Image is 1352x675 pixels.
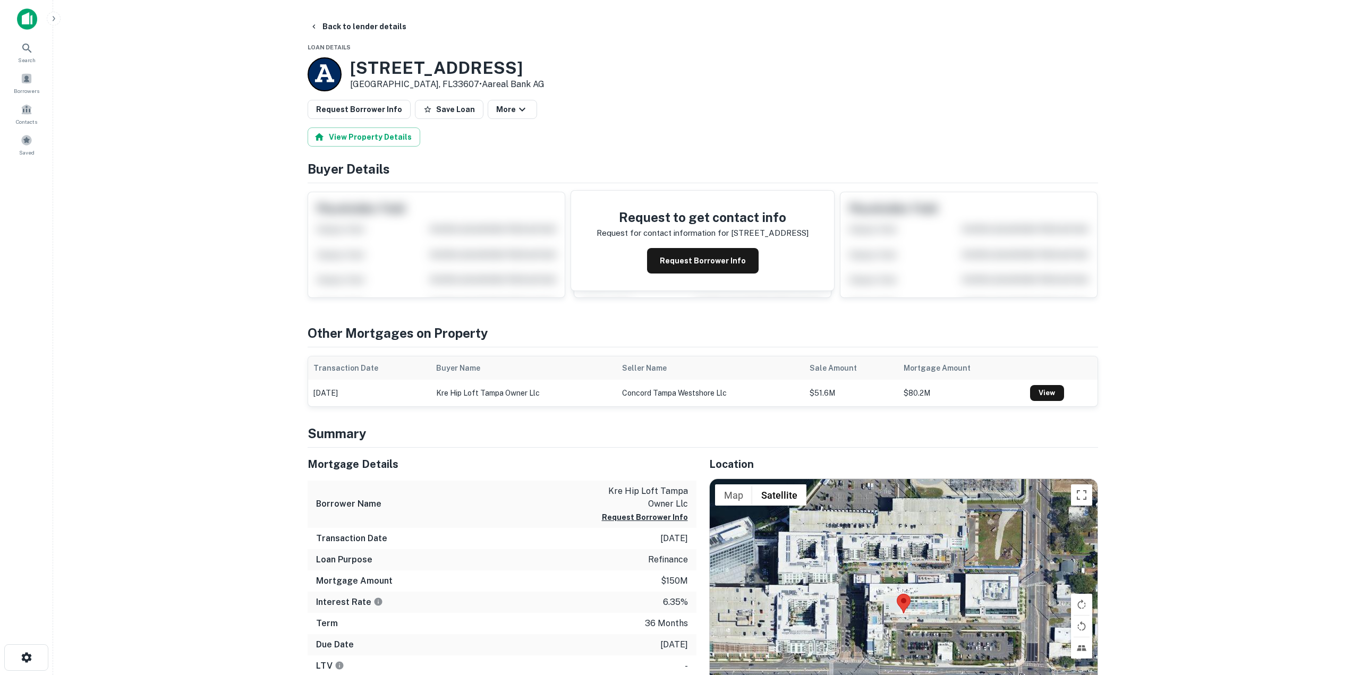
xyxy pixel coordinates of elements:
[431,380,617,406] td: kre hip loft tampa owner llc
[316,532,387,545] h6: Transaction Date
[647,248,759,274] button: Request Borrower Info
[16,117,37,126] span: Contacts
[305,17,411,36] button: Back to lender details
[898,380,1025,406] td: $80.2M
[316,498,381,510] h6: Borrower Name
[308,100,411,119] button: Request Borrower Info
[14,87,39,95] span: Borrowers
[898,356,1025,380] th: Mortgage Amount
[597,227,729,240] p: Request for contact information for
[308,456,696,472] h5: Mortgage Details
[335,661,344,670] svg: LTVs displayed on the website are for informational purposes only and may be reported incorrectly...
[17,8,37,30] img: capitalize-icon.png
[308,127,420,147] button: View Property Details
[308,159,1098,178] h4: Buyer Details
[1071,594,1092,615] button: Rotate map clockwise
[3,130,50,159] a: Saved
[1071,637,1092,659] button: Tilt map
[482,79,545,89] a: Aareal Bank AG
[804,380,898,406] td: $51.6M
[804,356,898,380] th: Sale Amount
[685,660,688,672] p: -
[3,38,50,66] a: Search
[488,100,537,119] button: More
[316,596,383,609] h6: Interest Rate
[1030,385,1064,401] a: View
[308,44,351,50] span: Loan Details
[415,100,483,119] button: Save Loan
[19,148,35,157] span: Saved
[308,356,431,380] th: Transaction Date
[617,356,804,380] th: Seller Name
[592,485,688,510] p: kre hip loft tampa owner llc
[316,575,393,587] h6: Mortgage Amount
[350,78,545,91] p: [GEOGRAPHIC_DATA], FL33607 •
[602,511,688,524] button: Request Borrower Info
[597,208,809,227] h4: Request to get contact info
[648,553,688,566] p: refinance
[3,99,50,128] a: Contacts
[617,380,804,406] td: concord tampa westshore llc
[308,380,431,406] td: [DATE]
[731,227,809,240] p: [STREET_ADDRESS]
[660,532,688,545] p: [DATE]
[1071,484,1092,506] button: Toggle fullscreen view
[316,660,344,672] h6: LTV
[316,638,354,651] h6: Due Date
[709,456,1098,472] h5: Location
[752,484,806,506] button: Show satellite imagery
[316,553,372,566] h6: Loan Purpose
[663,596,688,609] p: 6.35%
[1071,616,1092,637] button: Rotate map counterclockwise
[3,69,50,97] a: Borrowers
[308,323,1098,343] h4: Other Mortgages on Property
[645,617,688,630] p: 36 months
[316,617,338,630] h6: Term
[431,356,617,380] th: Buyer Name
[18,56,36,64] span: Search
[660,638,688,651] p: [DATE]
[661,575,688,587] p: $150m
[373,597,383,606] svg: The interest rates displayed on the website are for informational purposes only and may be report...
[350,58,545,78] h3: [STREET_ADDRESS]
[1299,590,1352,641] iframe: Chat Widget
[715,484,752,506] button: Show street map
[308,424,1098,443] h4: Summary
